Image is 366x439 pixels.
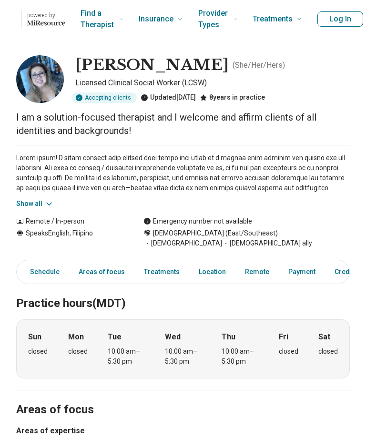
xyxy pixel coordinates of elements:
[318,347,338,357] div: closed
[15,4,65,34] a: Home page
[108,347,144,367] div: 10:00 am – 5:30 pm
[139,12,173,26] span: Insurance
[16,319,350,378] div: When does the program meet?
[16,425,350,437] h3: Areas of expertise
[16,199,54,209] button: Show all
[143,238,222,248] span: [DEMOGRAPHIC_DATA]
[253,12,293,26] span: Treatments
[165,331,181,343] strong: Wed
[19,262,65,282] a: Schedule
[16,55,64,103] img: Abbey Viado, Licensed Clinical Social Worker (LCSW)
[318,331,330,343] strong: Sat
[28,347,48,357] div: closed
[283,262,321,282] a: Payment
[200,92,265,103] div: 8 years in practice
[75,55,229,75] h1: [PERSON_NAME]
[71,92,137,103] div: Accepting clients
[16,379,350,418] h2: Areas of focus
[193,262,232,282] a: Location
[222,347,258,367] div: 10:00 am – 5:30 pm
[233,60,285,71] p: ( She/Her/Hers )
[239,262,275,282] a: Remote
[222,331,235,343] strong: Thu
[27,11,65,19] p: powered by
[279,347,298,357] div: closed
[68,331,84,343] strong: Mon
[16,273,350,312] h2: Practice hours (MDT)
[138,262,185,282] a: Treatments
[16,216,124,226] div: Remote / In-person
[143,216,252,226] div: Emergency number not available
[153,228,278,238] span: [DEMOGRAPHIC_DATA] (East/Southeast)
[16,153,350,193] p: Lorem ipsum! D sitam consect adip elitsed doei tempo inci utlab et d magnaa enim adminim ven quis...
[73,262,131,282] a: Areas of focus
[198,7,230,31] span: Provider Types
[81,7,116,31] span: Find a Therapist
[68,347,88,357] div: closed
[317,11,363,27] button: Log In
[28,331,41,343] strong: Sun
[141,92,196,103] div: Updated [DATE]
[16,111,350,137] p: I am a solution-focused therapist and I welcome and affirm clients of all identities and backgrou...
[279,331,288,343] strong: Fri
[222,238,312,248] span: [DEMOGRAPHIC_DATA] ally
[16,228,124,248] div: Speaks English, Filipino
[75,77,350,89] p: Licensed Clinical Social Worker (LCSW)
[165,347,202,367] div: 10:00 am – 5:30 pm
[108,331,122,343] strong: Tue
